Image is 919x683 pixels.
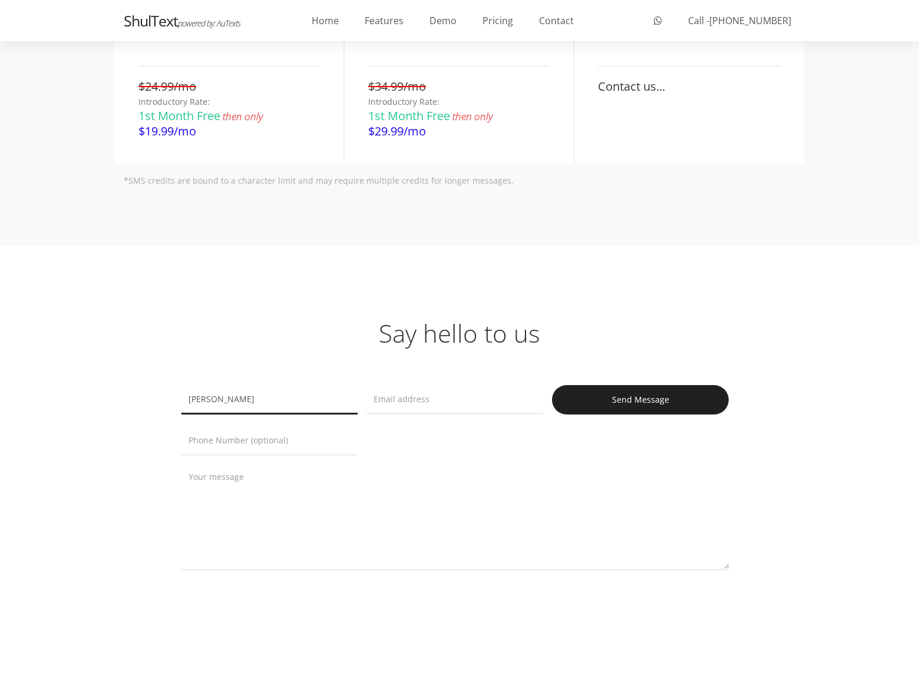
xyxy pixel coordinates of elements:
span: $34.99/mo [368,78,426,94]
a: Home [299,6,352,35]
span: $24.99/mo [138,78,196,94]
p: Introductory Rate: [368,95,550,109]
span: then only [452,110,492,123]
a: Pricing [470,6,526,35]
span: 1st Month Free [368,108,450,124]
input: Email address [366,385,543,415]
input: Phone Number (optional) [181,426,358,456]
span: $29.99/mo [368,123,426,139]
p: Introductory Rate: [138,95,320,109]
span: $19.99/mo [138,123,196,139]
span: [PHONE_NUMBER] [709,14,791,27]
a: Demo [416,6,470,35]
input: Send Message [552,385,729,415]
a: ShulTextpowered by: AuTexts [115,6,249,35]
span: Contact us... [598,78,665,94]
input: Full name [181,385,358,415]
span: powered by: AuTexts [178,18,240,29]
span: *SMS credits are bound to a character limit and may require multiple credits for longer messages. [124,175,514,186]
span: then only [223,110,263,123]
span: 1st Month Free [138,108,220,124]
a: Call -[PHONE_NUMBER] [675,6,804,35]
a: Contact [526,6,587,35]
a: Features [352,6,416,35]
h1: Say hello to us [181,316,738,350]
